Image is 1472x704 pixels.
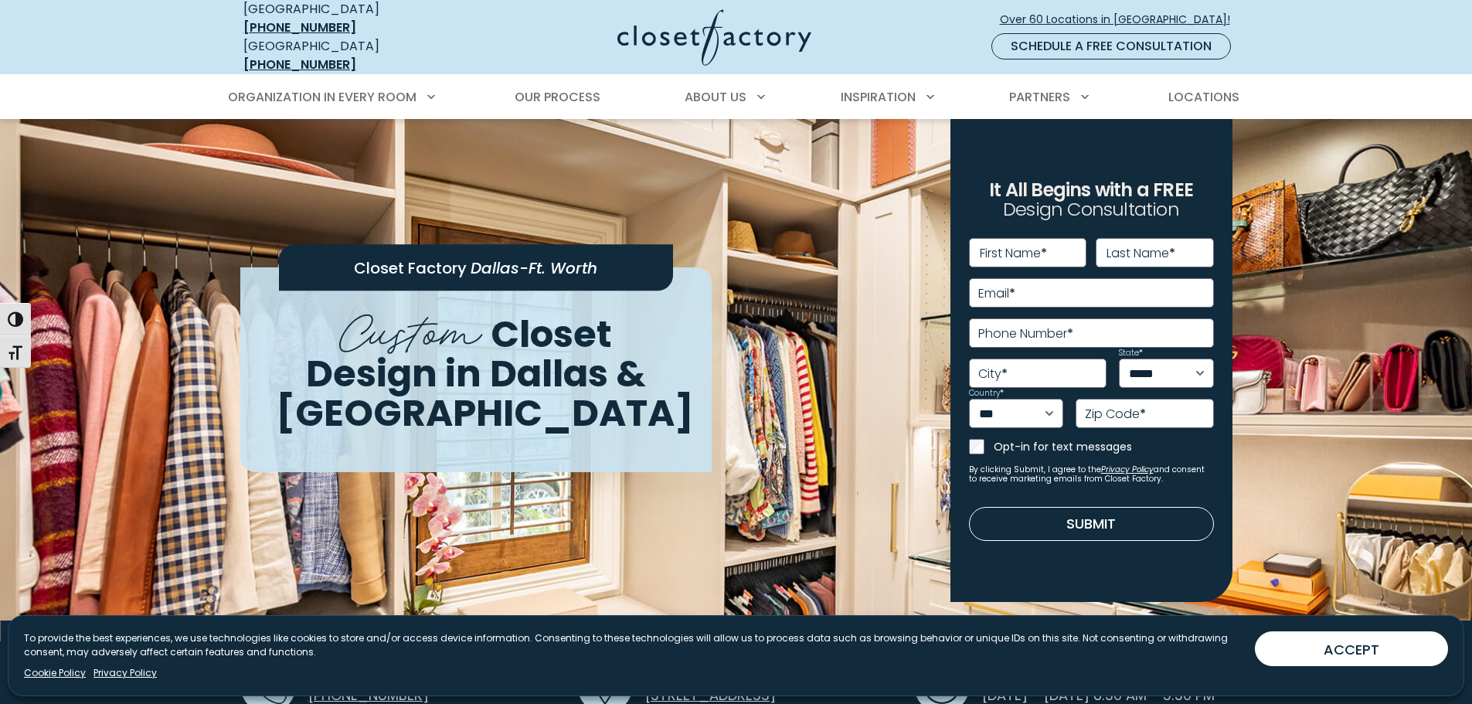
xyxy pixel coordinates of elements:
[93,666,157,680] a: Privacy Policy
[24,631,1243,659] p: To provide the best experiences, we use technologies like cookies to store and/or access device i...
[1003,197,1179,223] span: Design Consultation
[243,19,356,36] a: [PHONE_NUMBER]
[991,33,1231,60] a: Schedule a Free Consultation
[471,257,597,279] span: Dallas-Ft. Worth
[1168,88,1239,106] span: Locations
[306,308,613,400] span: Closet Design in
[994,439,1214,454] label: Opt-in for text messages
[978,328,1073,340] label: Phone Number
[978,287,1015,300] label: Email
[969,465,1214,484] small: By clicking Submit, I agree to the and consent to receive marketing emails from Closet Factory.
[841,88,916,106] span: Inspiration
[339,292,482,362] span: Custom
[1085,408,1146,420] label: Zip Code
[354,257,467,279] span: Closet Factory
[24,666,86,680] a: Cookie Policy
[969,389,1004,397] label: Country
[243,37,467,74] div: [GEOGRAPHIC_DATA]
[978,368,1008,380] label: City
[1119,349,1143,357] label: State
[969,507,1214,541] button: Submit
[243,56,356,73] a: [PHONE_NUMBER]
[1000,12,1243,28] span: Over 60 Locations in [GEOGRAPHIC_DATA]!
[276,348,694,439] span: Dallas & [GEOGRAPHIC_DATA]
[980,247,1047,260] label: First Name
[999,6,1243,33] a: Over 60 Locations in [GEOGRAPHIC_DATA]!
[1009,88,1070,106] span: Partners
[228,88,416,106] span: Organization in Every Room
[989,177,1193,202] span: It All Begins with a FREE
[217,76,1256,119] nav: Primary Menu
[1101,464,1154,475] a: Privacy Policy
[1107,247,1175,260] label: Last Name
[617,9,811,66] img: Closet Factory Logo
[1255,631,1448,666] button: ACCEPT
[515,88,600,106] span: Our Process
[685,88,746,106] span: About Us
